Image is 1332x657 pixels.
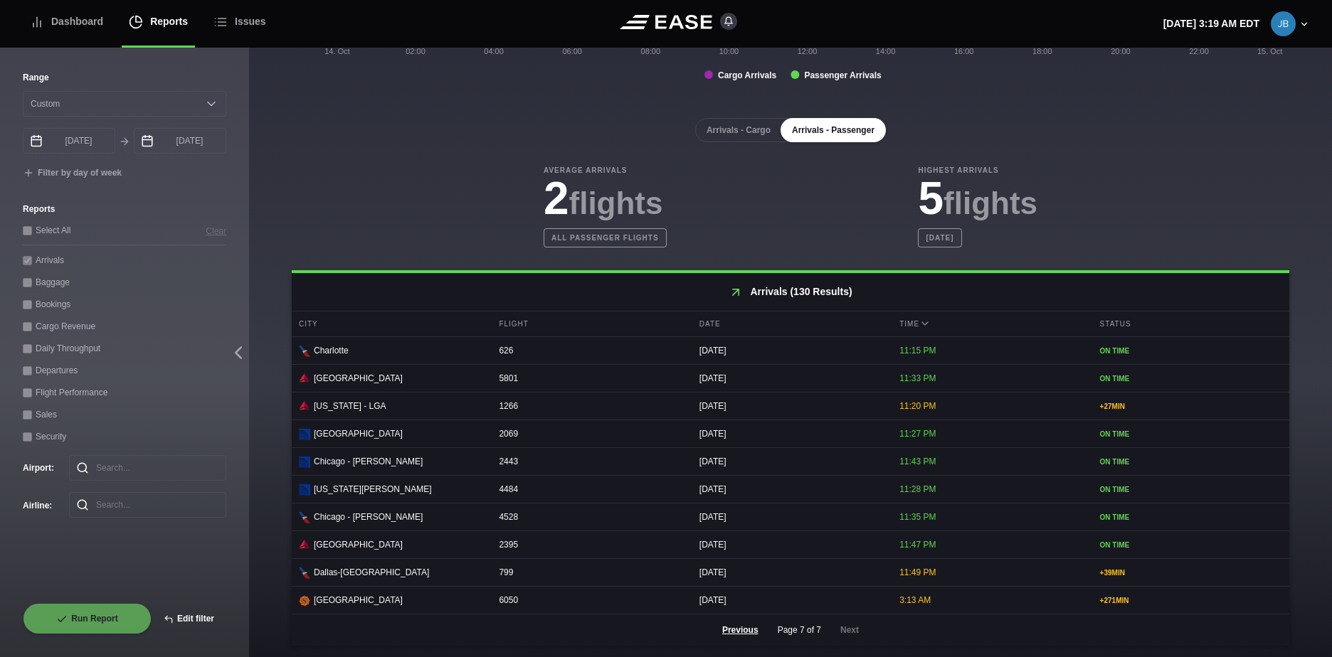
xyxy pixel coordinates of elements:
tspan: 14. Oct [324,47,349,55]
span: 2443 [499,456,518,466]
tspan: Cargo Arrivals [718,70,777,80]
button: Edit filter [152,603,226,634]
div: [DATE] [692,503,889,530]
label: Range [23,71,226,84]
label: Airline : [23,499,46,512]
div: ON TIME [1100,429,1282,439]
button: Previous [710,614,771,646]
h3: 5 [918,176,1037,221]
text: 14:00 [876,47,896,55]
div: [DATE] [692,559,889,586]
span: 1266 [499,401,518,411]
span: Charlotte [314,344,349,357]
div: [DATE] [692,448,889,475]
span: 626 [499,346,513,356]
text: 02:00 [406,47,425,55]
text: 08:00 [641,47,661,55]
div: ON TIME [1100,540,1282,550]
b: All passenger flights [544,228,667,247]
div: ON TIME [1100,346,1282,356]
text: 22:00 [1189,47,1209,55]
h2: Arrivals (130 Results) [292,273,1289,311]
span: [US_STATE] - LGA [314,400,386,412]
button: Arrivals - Passenger [781,118,886,142]
span: 11:33 PM [899,373,936,383]
span: [US_STATE][PERSON_NAME] [314,483,432,496]
text: 18:00 [1032,47,1052,55]
label: Airport : [23,461,46,474]
span: Dallas-[GEOGRAPHIC_DATA] [314,566,429,579]
tspan: Passenger Arrivals [804,70,882,80]
span: [GEOGRAPHIC_DATA] [314,427,403,440]
span: 5801 [499,373,518,383]
div: [DATE] [692,476,889,503]
span: 4484 [499,484,518,494]
input: mm/dd/yyyy [23,128,115,154]
span: 11:47 PM [899,540,936,550]
button: Clear [206,223,226,238]
span: 4528 [499,512,518,522]
span: 11:35 PM [899,512,936,522]
span: 3:13 AM [899,595,931,605]
div: City [292,311,488,336]
span: Page 7 of 7 [778,624,821,636]
input: Search... [69,492,226,518]
div: ON TIME [1100,484,1282,495]
div: [DATE] [692,392,889,420]
div: Status [1093,311,1289,336]
span: 11:43 PM [899,456,936,466]
text: 16:00 [954,47,974,55]
input: Search... [69,455,226,481]
button: Filter by day of week [23,168,122,179]
div: [DATE] [692,365,889,392]
p: [DATE] 3:19 AM EDT [1163,16,1259,31]
span: 11:15 PM [899,346,936,356]
label: Reports [23,203,226,215]
div: ON TIME [1100,512,1282,523]
span: 11:27 PM [899,429,936,439]
span: Chicago - [PERSON_NAME] [314,455,423,468]
span: 11:49 PM [899,567,936,577]
span: [GEOGRAPHIC_DATA] [314,372,403,385]
button: Arrivals - Cargo [695,118,782,142]
span: [GEOGRAPHIC_DATA] [314,594,403,607]
div: Time [892,311,1089,336]
span: Chicago - [PERSON_NAME] [314,511,423,523]
div: [DATE] [692,337,889,364]
tspan: 15. Oct [1257,47,1282,55]
text: 12:00 [798,47,818,55]
span: 11:20 PM [899,401,936,411]
div: ON TIME [1100,373,1282,384]
b: [DATE] [918,228,961,247]
input: mm/dd/yyyy [134,128,226,154]
div: Date [692,311,889,336]
span: 2395 [499,540,518,550]
span: flights [943,186,1037,220]
div: + 27 MIN [1100,401,1282,412]
div: [DATE] [692,420,889,447]
div: + 271 MIN [1100,595,1282,606]
div: [DATE] [692,587,889,614]
span: 11:28 PM [899,484,936,494]
span: 2069 [499,429,518,439]
span: flights [569,186,663,220]
img: 42dbceae1ac346fdb0f9bd858c5885bb [1271,11,1296,36]
text: 10:00 [719,47,739,55]
div: [DATE] [692,531,889,558]
span: 799 [499,567,513,577]
span: 6050 [499,595,518,605]
span: [GEOGRAPHIC_DATA] [314,538,403,551]
div: Flight [492,311,688,336]
b: Highest Arrivals [918,165,1037,176]
text: 20:00 [1111,47,1131,55]
div: + 39 MIN [1100,567,1282,578]
h3: 2 [544,176,667,221]
b: Average Arrivals [544,165,667,176]
text: 04:00 [484,47,504,55]
div: ON TIME [1100,456,1282,467]
text: 06:00 [562,47,582,55]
